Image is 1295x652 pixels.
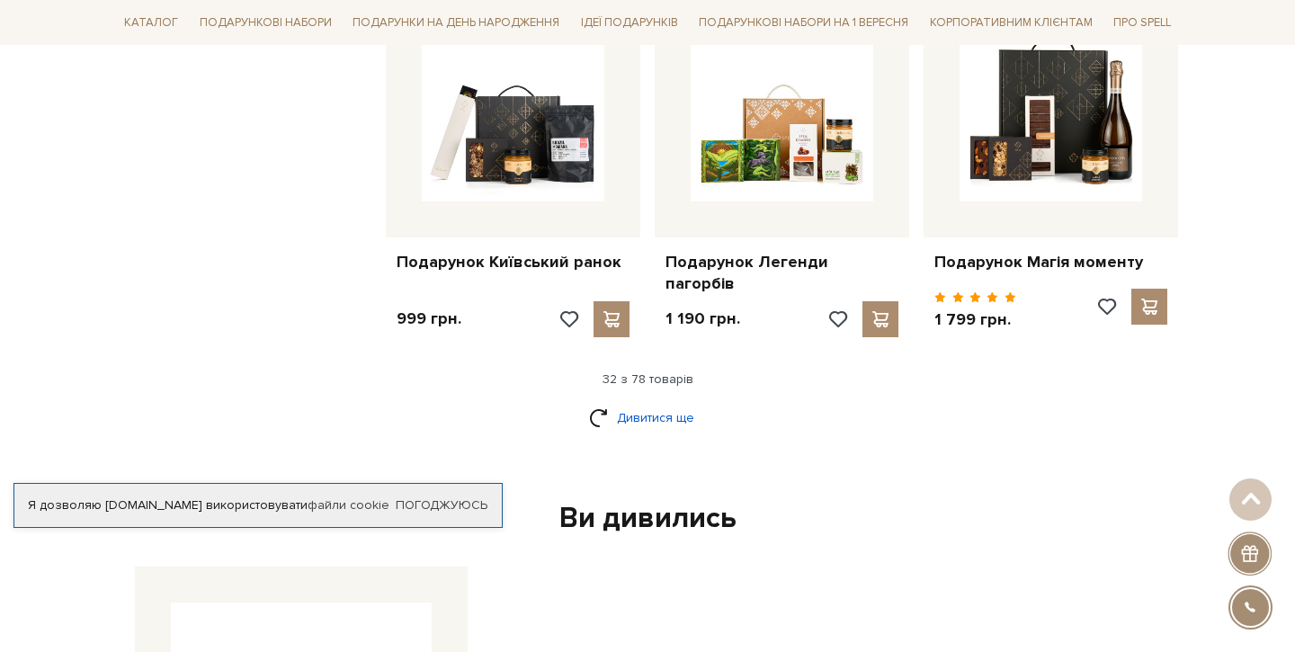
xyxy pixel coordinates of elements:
[192,9,339,37] a: Подарункові набори
[308,497,389,513] a: файли cookie
[14,497,502,514] div: Я дозволяю [DOMAIN_NAME] використовувати
[923,7,1100,38] a: Корпоративним клієнтам
[128,500,1167,538] div: Ви дивились
[110,371,1185,388] div: 32 з 78 товарів
[692,7,915,38] a: Подарункові набори на 1 Вересня
[397,308,461,329] p: 999 грн.
[665,308,740,329] p: 1 190 грн.
[589,402,706,433] a: Дивитися ще
[934,309,1016,330] p: 1 799 грн.
[345,9,567,37] a: Подарунки на День народження
[397,252,630,272] a: Подарунок Київський ранок
[1106,9,1178,37] a: Про Spell
[574,9,685,37] a: Ідеї подарунків
[396,497,487,514] a: Погоджуюсь
[665,252,898,294] a: Подарунок Легенди пагорбів
[117,9,185,37] a: Каталог
[934,252,1167,272] a: Подарунок Магія моменту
